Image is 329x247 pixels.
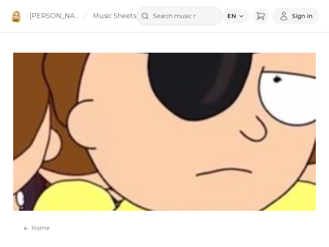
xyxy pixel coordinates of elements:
[21,221,52,235] a: Home
[136,7,222,26] input: Search music notes
[272,8,319,24] button: Sign in
[253,8,269,24] button: Cart
[84,11,86,21] span: /
[292,12,313,20] span: Sign in
[93,11,136,21] a: Music Sheets
[30,11,81,21] a: [PERSON_NAME]
[222,9,249,23] button: Select language
[10,9,23,23] img: Kate Maystrova
[227,12,236,20] span: EN
[13,53,316,211] img: Evil Morty's Theme
[13,211,316,242] nav: Global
